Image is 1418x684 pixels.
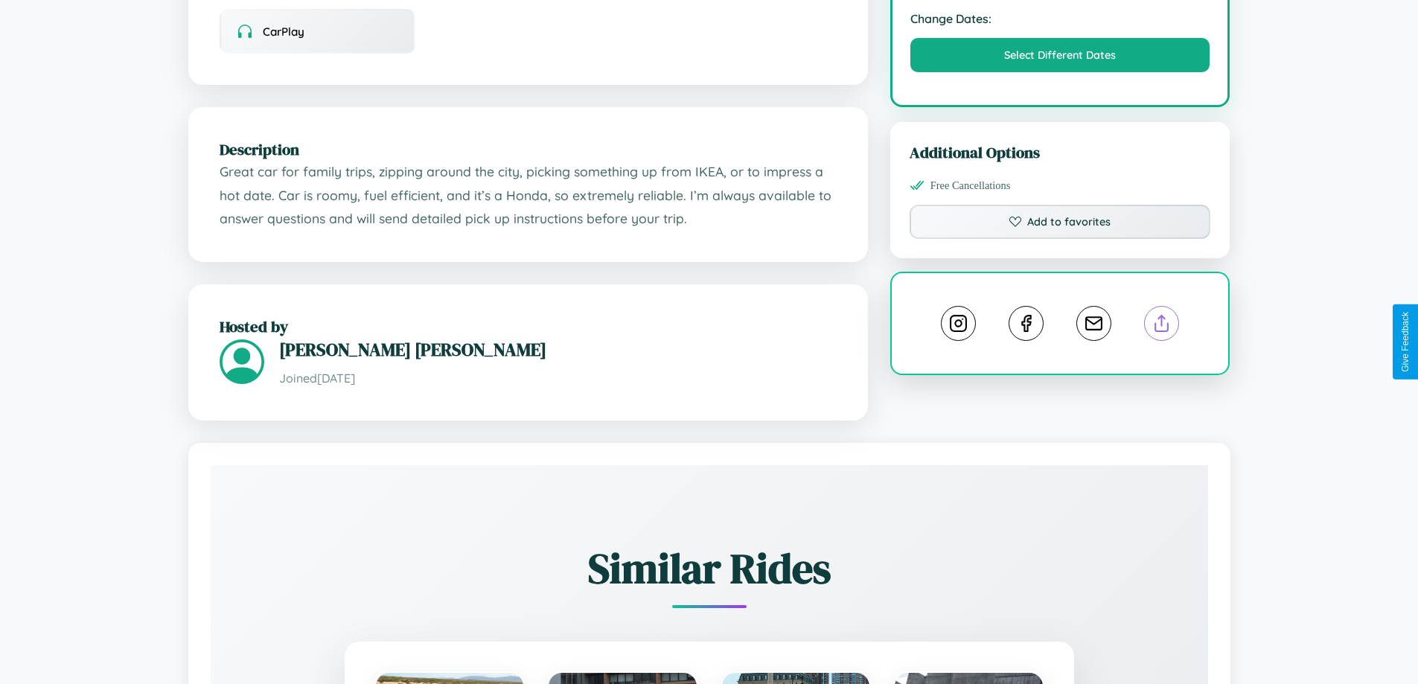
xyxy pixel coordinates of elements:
[910,11,1210,26] strong: Change Dates:
[220,138,837,160] h2: Description
[263,540,1156,597] h2: Similar Rides
[220,316,837,337] h2: Hosted by
[220,160,837,231] p: Great car for family trips, zipping around the city, picking something up from IKEA, or to impres...
[263,25,304,39] span: CarPlay
[930,179,1011,192] span: Free Cancellations
[910,141,1211,163] h3: Additional Options
[1400,312,1411,372] div: Give Feedback
[910,38,1210,72] button: Select Different Dates
[279,368,837,389] p: Joined [DATE]
[279,337,837,362] h3: [PERSON_NAME] [PERSON_NAME]
[910,205,1211,239] button: Add to favorites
